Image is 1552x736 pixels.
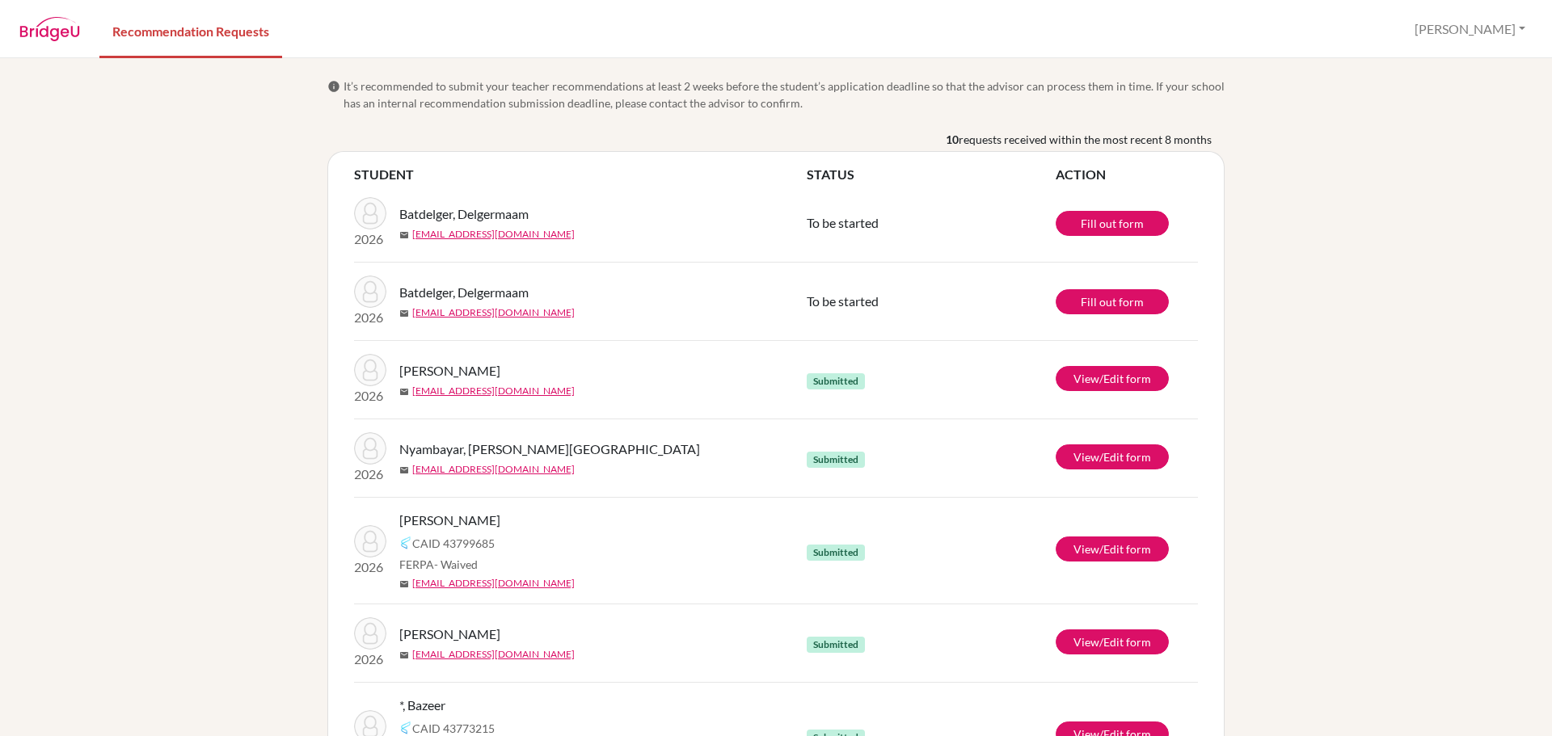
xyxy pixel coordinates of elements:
[399,309,409,318] span: mail
[99,2,282,58] a: Recommendation Requests
[959,131,1212,148] span: requests received within the most recent 8 months
[807,545,865,561] span: Submitted
[412,227,575,242] a: [EMAIL_ADDRESS][DOMAIN_NAME]
[1407,14,1533,44] button: [PERSON_NAME]
[1056,289,1169,314] a: Fill out form
[1056,629,1169,654] a: View/Edit form
[354,617,386,650] img: Wang, Jia Ming
[399,721,412,734] img: Common App logo
[807,637,865,653] span: Submitted
[399,361,500,381] span: [PERSON_NAME]
[399,579,409,589] span: mail
[1056,536,1169,561] a: View/Edit form
[19,17,80,41] img: BridgeU logo
[807,452,865,468] span: Submitted
[412,576,575,591] a: [EMAIL_ADDRESS][DOMAIN_NAME]
[399,511,500,530] span: [PERSON_NAME]
[399,465,409,475] span: mail
[399,283,529,302] span: Batdelger, Delgermaam
[412,305,575,320] a: [EMAIL_ADDRESS][DOMAIN_NAME]
[354,525,386,557] img: Hershkovitz, Amadour Khangai
[412,647,575,662] a: [EMAIL_ADDRESS][DOMAIN_NAME]
[354,354,386,386] img: Munkhbaatar, Theodore
[1056,366,1169,391] a: View/Edit form
[399,439,700,459] span: Nyambayar, [PERSON_NAME][GEOGRAPHIC_DATA]
[354,650,386,669] p: 2026
[354,229,386,249] p: 2026
[354,275,386,308] img: Batdelger, Delgermaam
[327,80,340,93] span: info
[807,373,865,389] span: Submitted
[412,384,575,398] a: [EMAIL_ADDRESS][DOMAIN_NAME]
[807,293,879,309] span: To be started
[354,197,386,229] img: Batdelger, Delgermaam
[399,230,409,240] span: mail
[344,78,1225,111] span: It’s recommended to submit your teacher recommendations at least 2 weeks before the student’s app...
[354,308,386,327] p: 2026
[354,165,807,184] th: STUDENT
[807,165,1056,184] th: STATUS
[399,696,445,715] span: *, Bazeer
[807,215,879,230] span: To be started
[399,536,412,549] img: Common App logo
[354,432,386,465] img: Nyambayar, Manal-Erdene
[412,462,575,477] a: [EMAIL_ADDRESS][DOMAIN_NAME]
[1056,165,1198,184] th: ACTION
[434,557,478,571] span: - Waived
[399,204,529,224] span: Batdelger, Delgermaam
[412,535,495,552] span: CAID 43799685
[1056,211,1169,236] a: Fill out form
[1056,444,1169,469] a: View/Edit form
[354,386,386,406] p: 2026
[399,625,500,644] span: [PERSON_NAME]
[399,650,409,660] span: mail
[399,387,409,397] span: mail
[946,131,959,148] b: 10
[354,557,386,577] p: 2026
[399,556,478,573] span: FERPA
[354,465,386,484] p: 2026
